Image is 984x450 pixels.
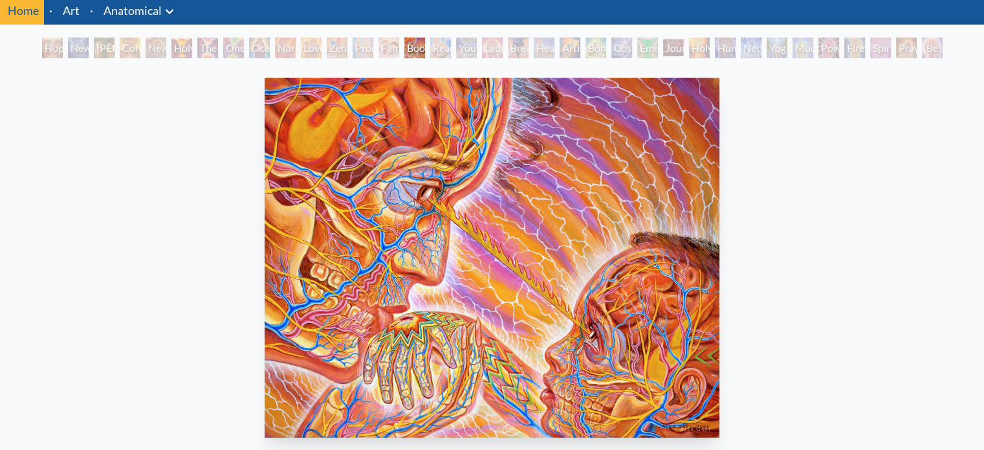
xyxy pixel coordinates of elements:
[896,38,917,58] div: Praying Hands
[353,38,373,58] div: Promise
[767,38,787,58] div: Yogi & the Möbius Sphere
[171,38,192,58] div: Holy Grail
[275,38,296,58] div: Nursing
[94,38,115,58] div: [PERSON_NAME] & Eve
[715,38,736,58] div: Human Geometry
[663,38,684,58] div: Journey of the Wounded Healer
[404,38,425,58] div: Boo-boo
[68,38,89,58] div: New Man [DEMOGRAPHIC_DATA]: [DEMOGRAPHIC_DATA] Mind
[249,38,270,58] div: Ocean of Love Bliss
[844,38,865,58] div: Firewalking
[327,38,347,58] div: Zena Lotus
[430,38,451,58] div: Reading
[301,38,322,58] div: Love Circuit
[63,1,80,19] a: Art
[378,38,399,58] div: Family
[197,38,218,58] div: The Kiss
[689,38,710,58] div: Holy Fire
[870,38,891,58] div: Spirit Animates the Flesh
[611,38,632,58] div: Cosmic Lovers
[560,38,580,58] div: Artist's Hand
[8,3,39,17] a: Home
[146,38,166,58] div: New Man New Woman
[42,38,63,58] div: Hope
[265,78,719,438] img: Boo-Boo-2002-Alex-Grey-watermarked.jpg
[482,38,503,58] div: Laughing Man
[922,38,943,58] div: Be a Good Human Being
[104,1,162,19] a: Anatomical
[818,38,839,58] div: Power to the Peaceful
[508,38,529,58] div: Breathing
[534,38,554,58] div: Healing
[585,38,606,58] div: Bond
[223,38,244,58] div: One Taste
[793,38,813,58] div: Mudra
[741,38,761,58] div: Networks
[456,38,477,58] div: Young & Old
[120,38,140,58] div: Contemplation
[637,38,658,58] div: Emerald Grail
